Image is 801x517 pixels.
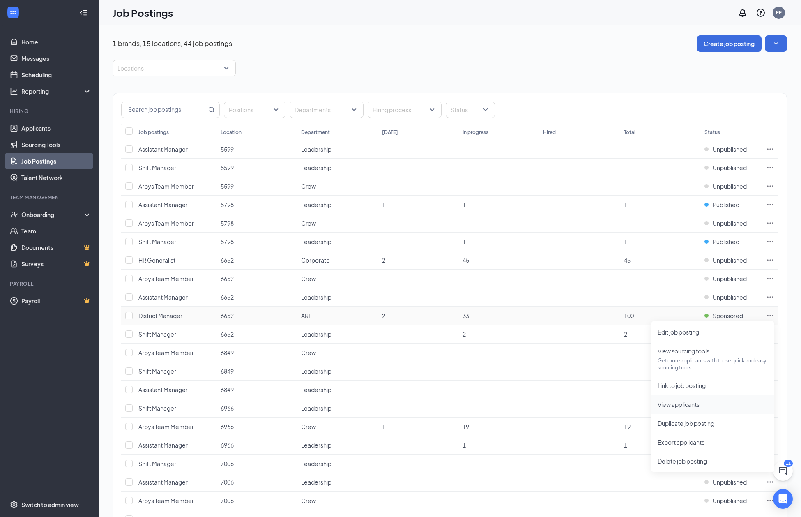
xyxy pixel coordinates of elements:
[301,219,316,227] span: Crew
[216,196,297,214] td: 5798
[221,312,234,319] span: 6652
[221,145,234,153] span: 5599
[221,441,234,449] span: 6966
[713,219,747,227] span: Unpublished
[221,129,242,136] div: Location
[738,8,748,18] svg: Notifications
[21,120,92,136] a: Applicants
[221,275,234,282] span: 6652
[301,129,330,136] div: Department
[21,50,92,67] a: Messages
[539,124,619,140] th: Hired
[138,164,176,171] span: Shift Manager
[297,140,377,159] td: Leadership
[301,349,316,356] span: Crew
[221,460,234,467] span: 7006
[122,102,207,118] input: Search job postings
[658,357,768,371] p: Get more applicants with these quick and easy sourcing tools.
[382,256,385,264] span: 2
[216,473,297,492] td: 7006
[382,312,385,319] span: 2
[297,436,377,455] td: Leadership
[21,239,92,256] a: DocumentsCrown
[301,145,331,153] span: Leadership
[713,275,747,283] span: Unpublished
[778,466,788,476] svg: ChatActive
[10,280,90,287] div: Payroll
[216,418,297,436] td: 6966
[21,153,92,169] a: Job Postings
[10,194,90,201] div: Team Management
[463,441,466,449] span: 1
[216,492,297,510] td: 7006
[216,436,297,455] td: 6966
[463,201,466,208] span: 1
[624,441,627,449] span: 1
[138,312,182,319] span: District Manager
[216,270,297,288] td: 6652
[221,330,234,338] span: 6652
[766,478,774,486] svg: Ellipses
[624,330,627,338] span: 2
[138,145,188,153] span: Assistant Manager
[138,460,176,467] span: Shift Manager
[138,238,176,245] span: Shift Manager
[297,344,377,362] td: Crew
[297,159,377,177] td: Leadership
[766,293,774,301] svg: Ellipses
[301,386,331,393] span: Leadership
[713,478,747,486] span: Unpublished
[138,478,188,486] span: Assistant Manager
[221,367,234,375] span: 6849
[463,238,466,245] span: 1
[301,164,331,171] span: Leadership
[776,9,782,16] div: FF
[697,35,762,52] button: Create job posting
[138,256,175,264] span: HR Generalist
[113,6,173,20] h1: Job Postings
[138,404,176,412] span: Shift Manager
[216,140,297,159] td: 5599
[713,238,739,246] span: Published
[221,404,234,412] span: 6966
[766,164,774,172] svg: Ellipses
[138,367,176,375] span: Shift Manager
[458,124,539,140] th: In progress
[221,182,234,190] span: 5599
[221,219,234,227] span: 5798
[620,124,700,140] th: Total
[773,489,793,509] div: Open Intercom Messenger
[113,39,232,48] p: 1 brands, 15 locations, 44 job postings
[713,164,747,172] span: Unpublished
[138,293,188,301] span: Assistant Manager
[138,219,194,227] span: Arbys Team Member
[301,312,311,319] span: ARL
[208,106,215,113] svg: MagnifyingGlass
[297,399,377,418] td: Leadership
[624,423,631,430] span: 19
[216,251,297,270] td: 6652
[301,423,316,430] span: Crew
[79,9,87,17] svg: Collapse
[138,201,188,208] span: Assistant Manager
[297,492,377,510] td: Crew
[301,330,331,338] span: Leadership
[297,214,377,233] td: Crew
[301,460,331,467] span: Leadership
[221,201,234,208] span: 5798
[658,457,707,465] span: Delete job posting
[138,441,188,449] span: Assistant Manager
[10,108,90,115] div: Hiring
[21,169,92,186] a: Talent Network
[756,8,766,18] svg: QuestionInfo
[301,478,331,486] span: Leadership
[21,256,92,272] a: SurveysCrown
[713,201,739,209] span: Published
[216,177,297,196] td: 5599
[658,328,699,336] span: Edit job posting
[301,275,316,282] span: Crew
[301,182,316,190] span: Crew
[713,312,743,320] span: Sponsored
[138,423,194,430] span: Arbys Team Member
[221,293,234,301] span: 6652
